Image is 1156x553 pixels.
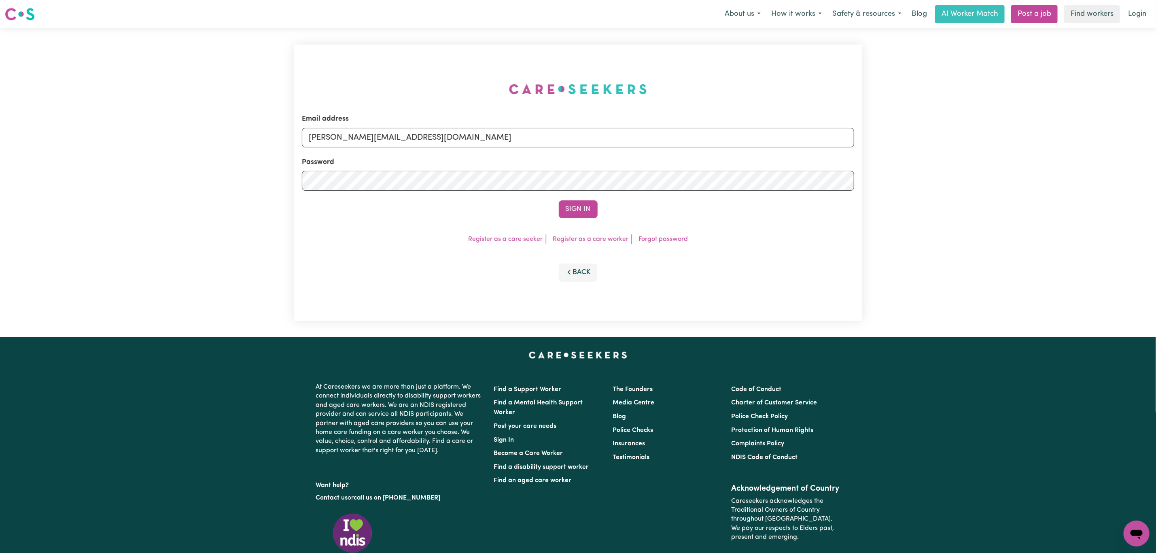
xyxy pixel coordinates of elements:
[613,454,649,461] a: Testimonials
[1064,5,1120,23] a: Find workers
[613,427,653,434] a: Police Checks
[316,490,484,506] p: or
[494,386,562,393] a: Find a Support Worker
[316,495,348,501] a: Contact us
[559,200,598,218] button: Sign In
[494,450,563,457] a: Become a Care Worker
[1124,521,1150,547] iframe: Button to launch messaging window, conversation in progress
[731,440,784,447] a: Complaints Policy
[553,236,628,242] a: Register as a care worker
[719,6,766,23] button: About us
[5,5,35,23] a: Careseekers logo
[613,400,654,406] a: Media Centre
[529,352,627,358] a: Careseekers home page
[731,493,840,545] p: Careseekers acknowledges the Traditional Owners of Country throughout [GEOGRAPHIC_DATA]. We pay o...
[494,464,589,470] a: Find a disability support worker
[494,437,514,443] a: Sign In
[468,236,543,242] a: Register as a care seeker
[1123,5,1151,23] a: Login
[731,427,813,434] a: Protection of Human Rights
[731,454,798,461] a: NDIS Code of Conduct
[731,484,840,493] h2: Acknowledgement of Country
[559,264,598,281] button: Back
[316,379,484,458] p: At Careseekers we are more than just a platform. We connect individuals directly to disability su...
[638,236,688,242] a: Forgot password
[935,5,1005,23] a: AI Worker Match
[731,386,781,393] a: Code of Conduct
[316,478,484,490] p: Want help?
[827,6,907,23] button: Safety & resources
[494,477,572,484] a: Find an aged care worker
[1011,5,1058,23] a: Post a job
[494,400,583,416] a: Find a Mental Health Support Worker
[302,114,349,124] label: Email address
[766,6,827,23] button: How it works
[907,5,932,23] a: Blog
[613,386,653,393] a: The Founders
[613,413,626,420] a: Blog
[494,423,557,430] a: Post your care needs
[613,440,645,447] a: Insurances
[354,495,441,501] a: call us on [PHONE_NUMBER]
[302,128,854,147] input: Email address
[731,413,788,420] a: Police Check Policy
[5,7,35,21] img: Careseekers logo
[302,157,334,168] label: Password
[731,400,817,406] a: Charter of Customer Service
